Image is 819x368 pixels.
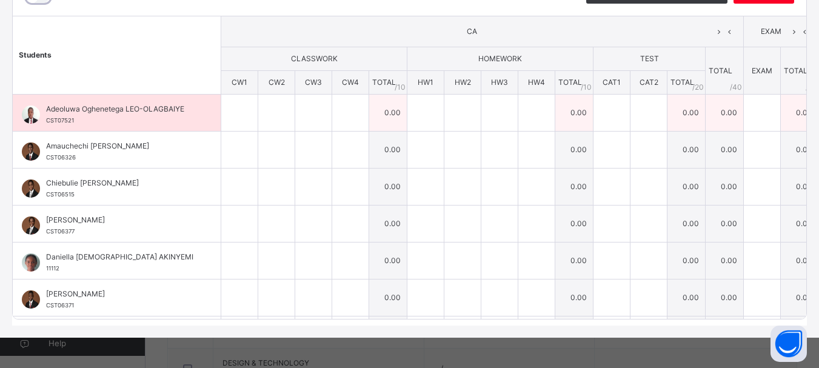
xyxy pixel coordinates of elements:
[46,178,193,189] span: Chiebulie [PERSON_NAME]
[781,95,819,132] td: 0.00
[781,279,819,316] td: 0.00
[342,78,359,87] span: CW4
[706,316,744,353] td: 0.00
[555,243,593,279] td: 0.00
[558,78,582,87] span: TOTAL
[46,265,59,272] span: 11112
[230,26,714,37] span: CA
[555,206,593,243] td: 0.00
[46,302,74,309] span: CST06371
[305,78,322,87] span: CW3
[555,95,593,132] td: 0.00
[46,228,75,235] span: CST06377
[395,82,406,93] span: / 10
[667,206,706,243] td: 0.00
[418,78,433,87] span: HW1
[369,243,407,279] td: 0.00
[22,105,40,124] img: CST07521.png
[269,78,285,87] span: CW2
[22,179,40,198] img: 109621.png
[781,169,819,206] td: 0.00
[19,50,52,59] span: Students
[706,169,744,206] td: 0.00
[22,142,40,161] img: 109741.png
[46,252,193,263] span: Daniella [DEMOGRAPHIC_DATA] AKINYEMI
[46,141,193,152] span: Amauchechi [PERSON_NAME]
[781,316,819,353] td: 0.00
[667,279,706,316] td: 0.00
[369,95,407,132] td: 0.00
[706,132,744,169] td: 0.00
[369,316,407,353] td: 0.00
[369,206,407,243] td: 0.00
[667,95,706,132] td: 0.00
[667,316,706,353] td: 0.00
[555,316,593,353] td: 0.00
[555,132,593,169] td: 0.00
[291,54,338,63] span: CLASSWORK
[46,154,76,161] span: CST06326
[806,82,817,93] span: / 60
[692,82,704,93] span: / 20
[555,169,593,206] td: 0.00
[555,279,593,316] td: 0.00
[667,243,706,279] td: 0.00
[46,215,193,226] span: [PERSON_NAME]
[46,104,193,115] span: Adeoluwa Oghenetega LEO-OLAGBAIYE
[781,206,819,243] td: 0.00
[581,82,592,93] span: / 10
[771,326,807,362] button: Open asap
[670,78,694,87] span: TOTAL
[753,26,789,37] span: EXAM
[46,289,193,299] span: [PERSON_NAME]
[22,216,40,235] img: 109611.png
[752,66,772,75] span: EXAM
[369,132,407,169] td: 0.00
[706,243,744,279] td: 0.00
[781,243,819,279] td: 0.00
[784,66,807,75] span: TOTAL
[369,279,407,316] td: 0.00
[667,132,706,169] td: 0.00
[478,54,522,63] span: HOMEWORK
[781,132,819,169] td: 0.00
[706,279,744,316] td: 0.00
[528,78,545,87] span: HW4
[369,169,407,206] td: 0.00
[706,95,744,132] td: 0.00
[455,78,471,87] span: HW2
[706,206,744,243] td: 0.00
[232,78,247,87] span: CW1
[372,78,396,87] span: TOTAL
[46,191,75,198] span: CST06515
[22,253,40,272] img: 11112.png
[640,54,659,63] span: TEST
[640,78,658,87] span: CAT2
[22,290,40,309] img: 109671.png
[603,78,621,87] span: CAT1
[491,78,508,87] span: HW3
[730,82,742,93] span: / 40
[667,169,706,206] td: 0.00
[46,117,74,124] span: CST07521
[709,66,732,75] span: TOTAL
